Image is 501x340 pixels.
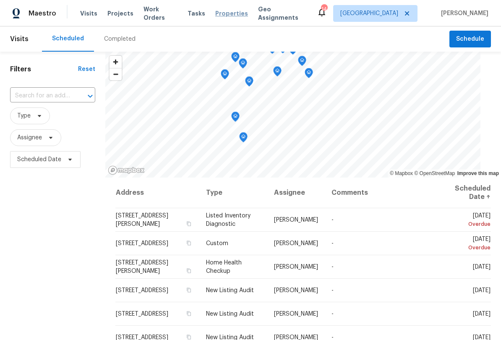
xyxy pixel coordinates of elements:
[437,178,491,208] th: Scheduled Date ↑
[444,213,491,228] span: [DATE]
[116,213,168,227] span: [STREET_ADDRESS][PERSON_NAME]
[80,9,97,18] span: Visits
[144,5,177,22] span: Work Orders
[105,52,480,178] canvas: Map
[239,58,247,71] div: Map marker
[185,267,193,275] button: Copy Address
[267,178,325,208] th: Assignee
[206,213,250,227] span: Listed Inventory Diagnostic
[110,68,122,80] button: Zoom out
[215,9,248,18] span: Properties
[206,241,228,246] span: Custom
[231,52,240,65] div: Map marker
[116,241,168,246] span: [STREET_ADDRESS]
[29,9,56,18] span: Maestro
[116,288,168,293] span: [STREET_ADDRESS]
[108,165,145,175] a: Mapbox homepage
[84,90,96,102] button: Open
[325,178,437,208] th: Comments
[116,260,168,274] span: [STREET_ADDRESS][PERSON_NAME]
[298,56,306,69] div: Map marker
[185,220,193,228] button: Copy Address
[273,66,282,79] div: Map marker
[258,5,307,22] span: Geo Assignments
[206,260,242,274] span: Home Health Checkup
[199,178,267,208] th: Type
[185,310,193,317] button: Copy Address
[331,217,334,223] span: -
[457,170,499,176] a: Improve this map
[274,264,318,270] span: [PERSON_NAME]
[321,5,327,13] div: 14
[331,311,334,317] span: -
[340,9,398,18] span: [GEOGRAPHIC_DATA]
[10,65,78,73] h1: Filters
[206,311,254,317] span: New Listing Audit
[331,241,334,246] span: -
[107,9,133,18] span: Projects
[115,178,199,208] th: Address
[274,288,318,293] span: [PERSON_NAME]
[206,288,254,293] span: New Listing Audit
[110,56,122,68] button: Zoom in
[444,236,491,252] span: [DATE]
[188,10,205,16] span: Tasks
[17,112,31,120] span: Type
[78,65,95,73] div: Reset
[390,170,413,176] a: Mapbox
[10,89,72,102] input: Search for an address...
[414,170,455,176] a: OpenStreetMap
[104,35,136,43] div: Completed
[449,31,491,48] button: Schedule
[274,241,318,246] span: [PERSON_NAME]
[10,30,29,48] span: Visits
[185,239,193,247] button: Copy Address
[221,69,229,82] div: Map marker
[331,264,334,270] span: -
[473,311,491,317] span: [DATE]
[444,220,491,228] div: Overdue
[52,34,84,43] div: Scheduled
[331,288,334,293] span: -
[17,155,61,164] span: Scheduled Date
[305,68,313,81] div: Map marker
[245,76,253,89] div: Map marker
[274,311,318,317] span: [PERSON_NAME]
[239,132,248,145] div: Map marker
[456,34,484,44] span: Schedule
[274,217,318,223] span: [PERSON_NAME]
[473,288,491,293] span: [DATE]
[473,264,491,270] span: [DATE]
[438,9,488,18] span: [PERSON_NAME]
[17,133,42,142] span: Assignee
[231,112,240,125] div: Map marker
[116,311,168,317] span: [STREET_ADDRESS]
[444,243,491,252] div: Overdue
[185,286,193,294] button: Copy Address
